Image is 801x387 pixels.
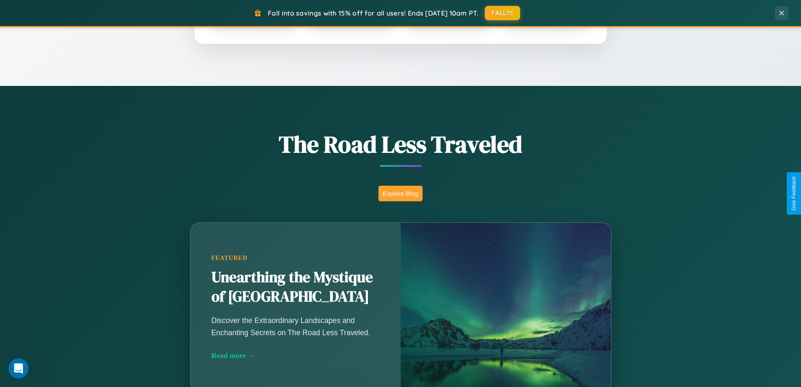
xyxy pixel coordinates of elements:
p: Discover the Extraordinary Landscapes and Enchanting Secrets on The Road Less Traveled. [211,315,380,338]
iframe: Intercom live chat [8,358,29,379]
h2: Unearthing the Mystique of [GEOGRAPHIC_DATA] [211,268,380,307]
span: Fall into savings with 15% off for all users! Ends [DATE] 10am PT. [268,9,478,17]
button: FALL15 [485,6,520,20]
div: Featured [211,254,380,262]
div: Read more → [211,351,380,360]
button: Explore Blog [378,186,423,201]
h1: The Road Less Traveled [148,128,653,160]
div: Give Feedback [791,176,797,211]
